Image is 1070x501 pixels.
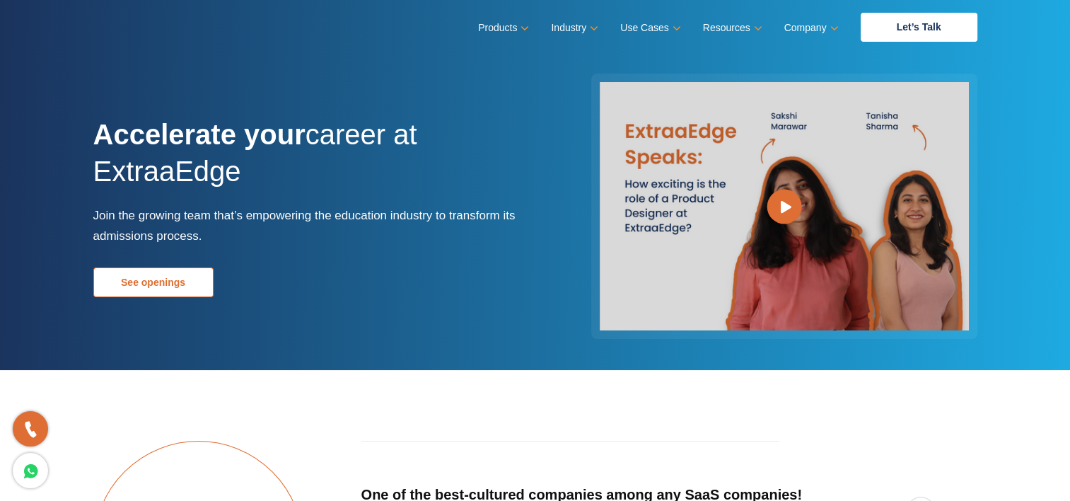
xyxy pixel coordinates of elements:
[861,13,977,42] a: Let’s Talk
[703,18,760,38] a: Resources
[551,18,595,38] a: Industry
[93,116,525,205] h1: career at ExtraaEdge
[478,18,526,38] a: Products
[93,267,214,297] a: See openings
[93,205,525,246] p: Join the growing team that’s empowering the education industry to transform its admissions process.
[784,18,836,38] a: Company
[93,119,306,150] strong: Accelerate your
[620,18,678,38] a: Use Cases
